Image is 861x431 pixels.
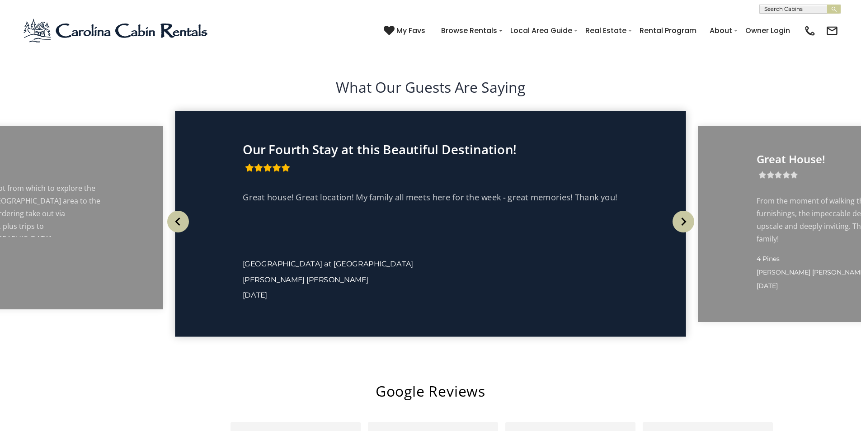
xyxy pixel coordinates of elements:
[804,24,816,37] img: phone-regular-black.png
[243,290,267,300] span: [DATE]
[741,23,795,38] a: Owner Login
[757,255,780,263] span: 4 Pines
[243,190,618,204] p: Great house! Great location! My family all meets here for the week - great memories! Thank you!
[668,201,698,242] button: Next
[23,77,838,98] h2: What Our Guests Are Saying
[506,23,577,38] a: Local Area Guide
[705,23,737,38] a: About
[23,17,210,44] img: Blue-2.png
[76,381,786,402] h2: Google Reviews
[635,23,701,38] a: Rental Program
[437,23,502,38] a: Browse Rentals
[826,24,838,37] img: mail-regular-black.png
[581,23,631,38] a: Real Estate
[306,275,368,284] span: [PERSON_NAME]
[757,282,778,290] span: [DATE]
[243,275,305,284] span: [PERSON_NAME]
[396,25,425,36] span: My Favs
[167,211,189,232] img: arrow
[243,142,618,156] p: Our Fourth Stay at this Beautiful Destination!
[163,201,193,242] button: Previous
[243,259,413,269] a: [GEOGRAPHIC_DATA] at [GEOGRAPHIC_DATA]
[673,211,694,232] img: arrow
[384,25,428,37] a: My Favs
[757,268,810,276] span: [PERSON_NAME]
